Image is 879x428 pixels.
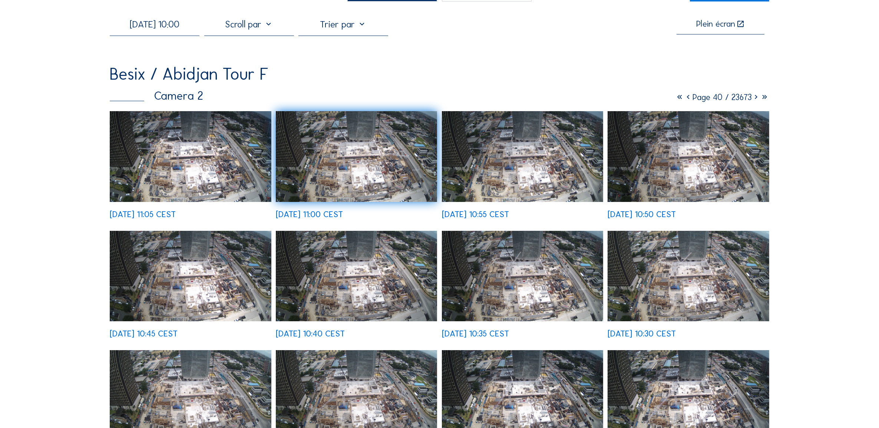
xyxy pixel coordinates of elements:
div: [DATE] 10:40 CEST [276,330,345,338]
img: image_53625253 [442,231,603,322]
div: [DATE] 10:35 CEST [442,330,509,338]
img: image_53625169 [608,231,769,322]
img: image_53625804 [442,111,603,202]
div: [DATE] 10:30 CEST [608,330,676,338]
div: [DATE] 11:00 CEST [276,210,343,219]
img: image_53625500 [276,231,437,322]
img: image_53626065 [276,111,437,202]
div: Camera 2 [110,90,203,102]
div: Besix / Abidjan Tour F [110,66,268,82]
div: [DATE] 10:45 CEST [110,330,178,338]
div: [DATE] 10:55 CEST [442,210,509,219]
img: image_53625713 [608,111,769,202]
div: [DATE] 11:05 CEST [110,210,176,219]
img: image_53626199 [110,111,271,202]
span: Page 40 / 23673 [693,92,752,102]
img: image_53625619 [110,231,271,322]
div: Plein écran [696,20,735,29]
input: Recherche par date 󰅀 [110,19,199,30]
div: [DATE] 10:50 CEST [608,210,676,219]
